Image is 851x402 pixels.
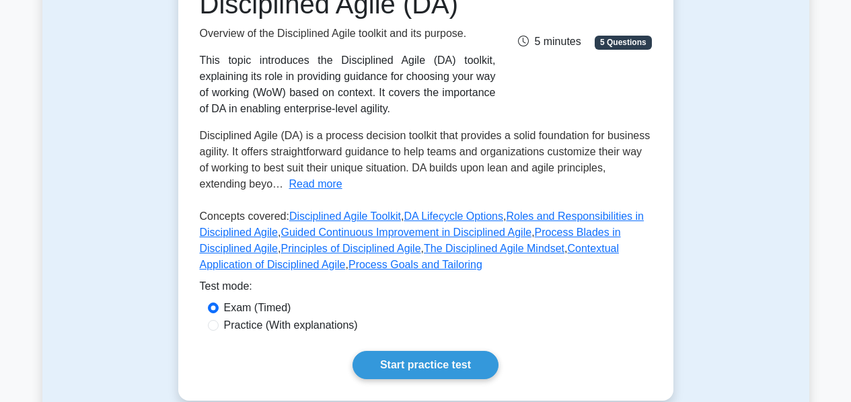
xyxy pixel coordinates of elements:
[200,26,496,42] p: Overview of the Disciplined Agile toolkit and its purpose.
[353,351,498,379] a: Start practice test
[348,259,482,270] a: Process Goals and Tailoring
[595,36,651,49] span: 5 Questions
[200,52,496,117] div: This topic introduces the Disciplined Agile (DA) toolkit, explaining its role in providing guidan...
[404,210,503,222] a: DA Lifecycle Options
[200,130,651,190] span: Disciplined Agile (DA) is a process decision toolkit that provides a solid foundation for busines...
[224,317,358,333] label: Practice (With explanations)
[200,278,652,300] div: Test mode:
[281,243,420,254] a: Principles of Disciplined Agile
[289,176,342,192] button: Read more
[224,300,291,316] label: Exam (Timed)
[289,210,401,222] a: Disciplined Agile Toolkit
[424,243,564,254] a: The Disciplined Agile Mindset
[281,227,531,238] a: Guided Continuous Improvement in Disciplined Agile
[518,36,581,47] span: 5 minutes
[200,208,652,278] p: Concepts covered: , , , , , , , ,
